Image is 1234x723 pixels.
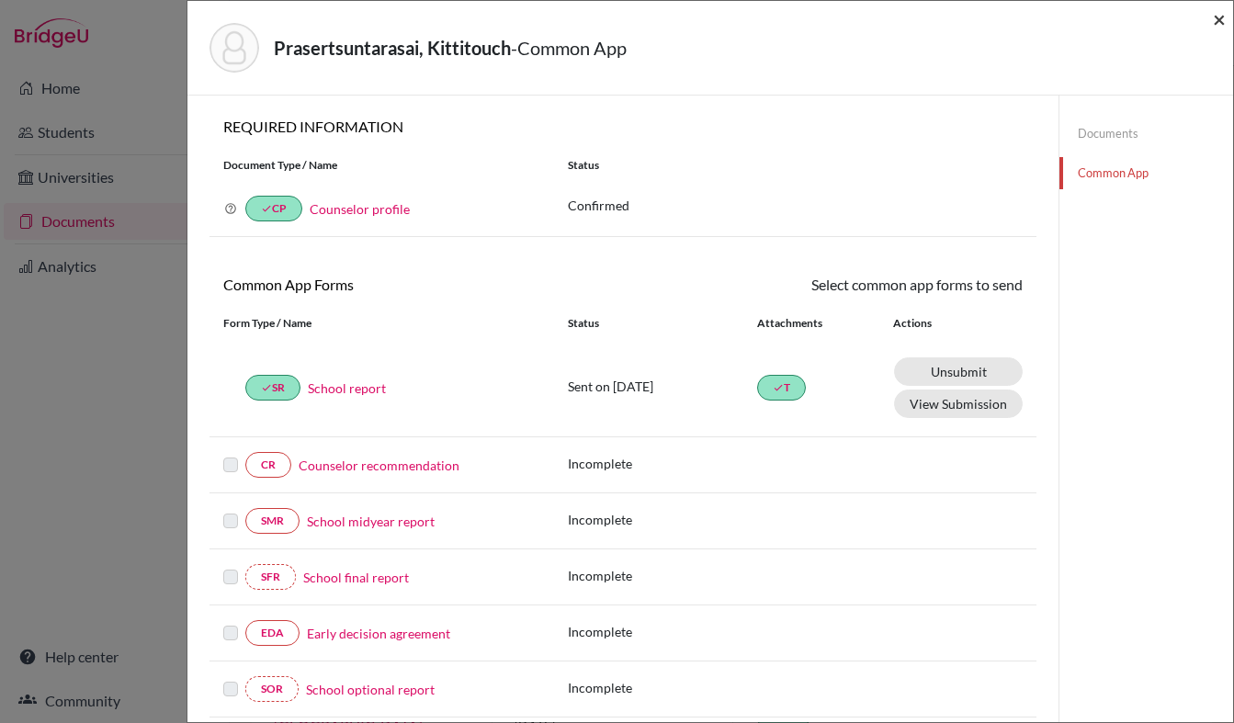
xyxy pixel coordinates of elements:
i: done [261,203,272,214]
p: Incomplete [568,566,757,585]
a: SFR [245,564,296,590]
a: EDA [245,620,300,646]
div: Form Type / Name [209,315,554,332]
strong: Prasertsuntarasai, Kittitouch [274,37,511,59]
a: Common App [1059,157,1233,189]
a: School report [308,378,386,398]
a: CR [245,452,291,478]
p: Incomplete [568,454,757,473]
button: Close [1213,8,1226,30]
a: Documents [1059,118,1233,150]
a: Unsubmit [894,357,1023,386]
p: Confirmed [568,196,1023,215]
a: Counselor recommendation [299,456,459,475]
p: Incomplete [568,678,757,697]
i: done [261,382,272,393]
p: Sent on [DATE] [568,377,757,396]
a: School final report [303,568,409,587]
div: Status [554,157,1036,174]
a: doneSR [245,375,300,401]
a: School midyear report [307,512,435,531]
div: Select common app forms to send [623,274,1036,296]
div: Status [568,315,757,332]
a: SOR [245,676,299,702]
a: Counselor profile [310,201,410,217]
span: - Common App [511,37,627,59]
div: Attachments [757,315,871,332]
a: doneCP [245,196,302,221]
span: × [1213,6,1226,32]
div: Document Type / Name [209,157,554,174]
h6: Common App Forms [209,276,623,293]
h6: REQUIRED INFORMATION [209,118,1036,135]
div: Actions [871,315,985,332]
button: View Submission [894,390,1023,418]
a: School optional report [306,680,435,699]
p: Incomplete [568,510,757,529]
a: doneT [757,375,806,401]
i: done [773,382,784,393]
a: Early decision agreement [307,624,450,643]
a: SMR [245,508,300,534]
p: Incomplete [568,622,757,641]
